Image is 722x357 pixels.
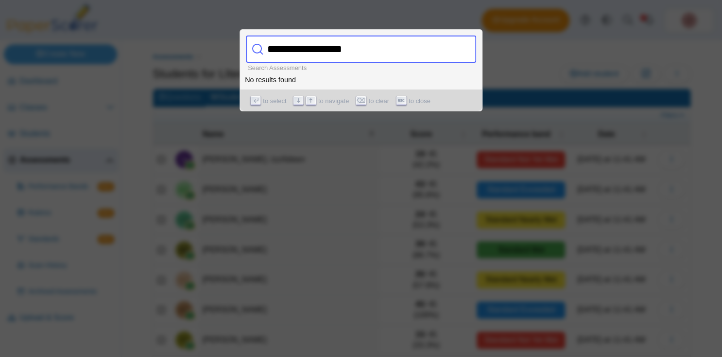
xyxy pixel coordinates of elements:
span: to navigate [318,96,349,107]
svg: Enter key [252,97,259,104]
li: Search Assessments [248,64,307,72]
svg: Arrow down [295,97,302,104]
span: ⌫ [356,96,366,105]
span: to clear [368,96,389,107]
svg: Escape key [397,97,405,104]
span: to select [263,96,286,107]
span: to close [409,96,430,107]
div: No results found [245,75,478,85]
svg: Arrow up [307,97,314,104]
